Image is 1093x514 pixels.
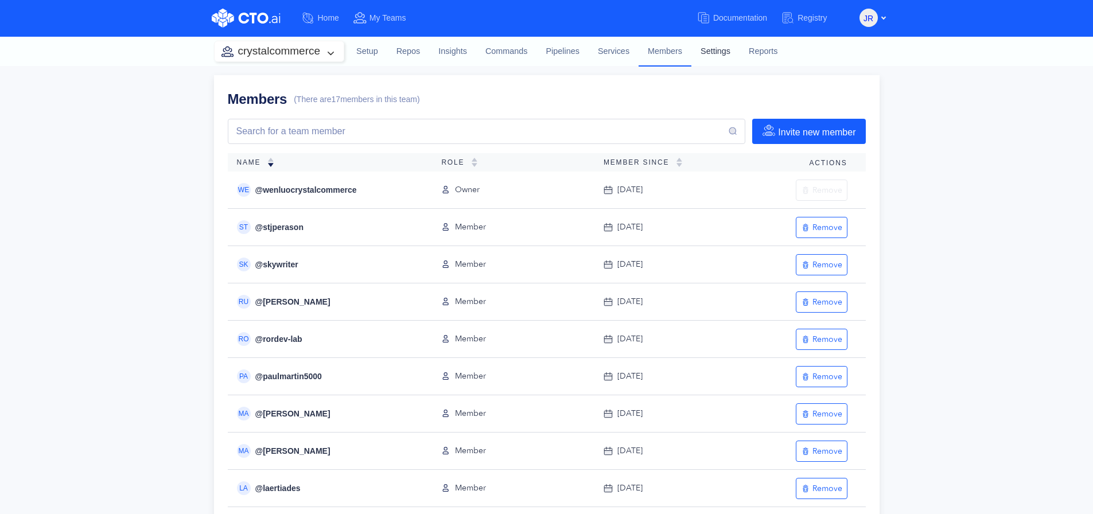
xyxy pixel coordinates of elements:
[441,184,585,196] div: Owner
[228,407,423,420] div: @ [PERSON_NAME]
[239,336,249,342] span: RO
[604,158,676,166] span: Member Since
[228,258,423,271] div: @ skywriter
[604,295,728,308] div: [DATE]
[441,258,585,271] div: Member
[318,13,339,22] span: Home
[604,370,728,383] div: [DATE]
[863,9,873,28] span: JR
[239,485,248,492] span: LA
[353,7,420,29] a: My Teams
[801,446,842,457] div: Remove
[239,224,248,231] span: ST
[697,7,781,29] a: Documentation
[228,295,423,309] div: @ [PERSON_NAME]
[476,36,537,67] a: Commands
[796,366,847,387] button: Remove
[781,7,841,29] a: Registry
[801,483,842,494] div: Remove
[801,334,842,345] div: Remove
[796,254,847,275] button: Remove
[238,186,249,193] span: WE
[762,123,776,137] img: invite-member-icon
[441,295,585,308] div: Member
[676,158,683,167] img: sorting-empty.svg
[796,478,847,499] button: Remove
[604,333,728,345] div: [DATE]
[228,444,423,458] div: @ [PERSON_NAME]
[536,36,588,67] a: Pipelines
[441,370,585,383] div: Member
[301,7,353,29] a: Home
[589,36,639,67] a: Services
[752,119,865,144] button: Invite new member
[237,158,268,166] span: Name
[239,447,249,454] span: MA
[737,153,865,172] th: Actions
[441,407,585,420] div: Member
[801,408,842,419] div: Remove
[267,158,274,167] img: sorting-down.svg
[801,185,842,196] div: Remove
[796,291,847,313] button: Remove
[239,298,248,305] span: RU
[212,9,281,28] img: CTO.ai Logo
[604,221,728,233] div: [DATE]
[228,481,423,495] div: @ laertiades
[239,373,248,380] span: PA
[604,407,728,420] div: [DATE]
[691,36,740,67] a: Settings
[604,184,728,196] div: [DATE]
[604,258,728,271] div: [DATE]
[441,221,585,233] div: Member
[228,332,423,346] div: @ rordev-lab
[796,329,847,350] button: Remove
[369,13,406,22] span: My Teams
[239,261,248,268] span: SK
[228,183,423,197] div: @ wenluocrystalcommerce
[294,94,419,105] span: (There are 17 members in this team)
[215,41,344,61] button: crystalcommerce
[471,158,478,167] img: sorting-empty.svg
[441,333,585,345] div: Member
[235,124,728,138] input: Search
[441,445,585,457] div: Member
[441,482,585,494] div: Member
[796,403,847,425] button: Remove
[347,36,387,67] a: Setup
[801,297,842,307] div: Remove
[228,369,423,383] div: @ paulmartin5000
[713,13,767,22] span: Documentation
[639,36,691,66] a: Members
[796,180,847,201] button: Remove
[441,158,471,166] span: Role
[228,220,423,234] div: @ stjperason
[740,36,787,67] a: Reports
[796,441,847,462] button: Remove
[801,371,842,382] div: Remove
[801,259,842,270] div: Remove
[859,9,878,27] button: JR
[801,222,842,233] div: Remove
[604,482,728,494] div: [DATE]
[604,445,728,457] div: [DATE]
[796,217,847,238] button: Remove
[387,36,430,67] a: Repos
[798,13,827,22] span: Registry
[239,410,249,417] span: MA
[228,89,287,110] h1: Members
[429,36,476,67] a: Insights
